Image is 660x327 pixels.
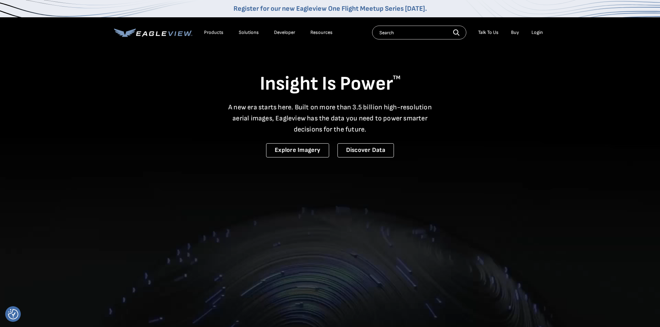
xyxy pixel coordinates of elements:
[274,29,295,36] a: Developer
[478,29,499,36] div: Talk To Us
[531,29,543,36] div: Login
[310,29,333,36] div: Resources
[511,29,519,36] a: Buy
[234,4,427,13] a: Register for our new Eagleview One Flight Meetup Series [DATE].
[239,29,259,36] div: Solutions
[337,143,394,157] a: Discover Data
[224,102,436,135] p: A new era starts here. Built on more than 3.5 billion high-resolution aerial images, Eagleview ha...
[204,29,223,36] div: Products
[114,72,546,96] h1: Insight Is Power
[8,309,18,319] img: Revisit consent button
[372,26,466,39] input: Search
[8,309,18,319] button: Consent Preferences
[266,143,329,157] a: Explore Imagery
[393,74,401,81] sup: TM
